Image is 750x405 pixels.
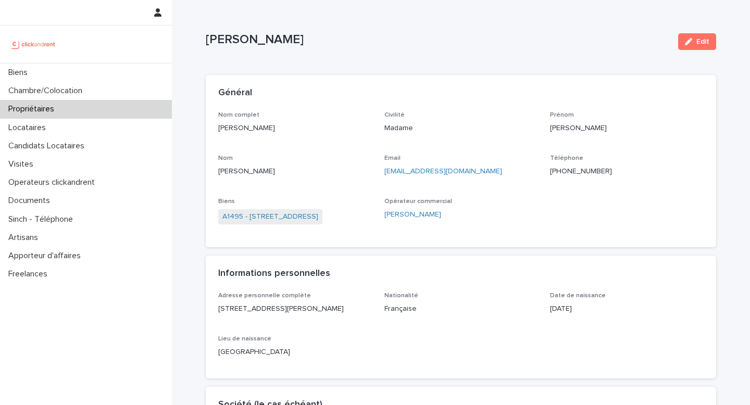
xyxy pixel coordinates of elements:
[218,336,271,342] span: Lieu de naissance
[550,112,574,118] span: Prénom
[384,303,538,314] p: Française
[550,166,704,177] p: [PHONE_NUMBER]
[4,141,93,151] p: Candidats Locataires
[8,34,59,55] img: UCB0brd3T0yccxBKYDjQ
[4,104,63,114] p: Propriétaires
[384,112,405,118] span: Civilité
[218,123,372,134] p: [PERSON_NAME]
[218,303,372,314] p: [STREET_ADDRESS][PERSON_NAME]
[678,33,716,50] button: Edit
[384,293,418,299] span: Nationalité
[218,155,233,161] span: Nom
[384,198,452,205] span: Opérateur commercial
[218,198,235,205] span: Biens
[384,155,401,161] span: Email
[218,293,311,299] span: Adresse personnelle complète
[4,251,89,261] p: Apporteur d'affaires
[550,123,704,134] p: [PERSON_NAME]
[4,269,56,279] p: Freelances
[550,303,704,314] p: [DATE]
[222,211,318,222] a: A1495 - [STREET_ADDRESS]
[696,38,709,45] span: Edit
[218,268,330,280] h2: Informations personnelles
[384,209,441,220] a: [PERSON_NAME]
[4,214,81,224] p: Sinch - Téléphone
[4,159,42,169] p: Visites
[218,166,372,177] p: [PERSON_NAME]
[4,196,58,206] p: Documents
[4,123,54,133] p: Locataires
[4,68,36,78] p: Biens
[218,347,372,358] p: [GEOGRAPHIC_DATA]
[218,87,252,99] h2: Général
[206,32,670,47] p: [PERSON_NAME]
[4,178,103,187] p: Operateurs clickandrent
[550,293,606,299] span: Date de naissance
[384,123,538,134] p: Madame
[4,233,46,243] p: Artisans
[4,86,91,96] p: Chambre/Colocation
[550,155,583,161] span: Téléphone
[384,168,502,175] a: [EMAIL_ADDRESS][DOMAIN_NAME]
[218,112,259,118] span: Nom complet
